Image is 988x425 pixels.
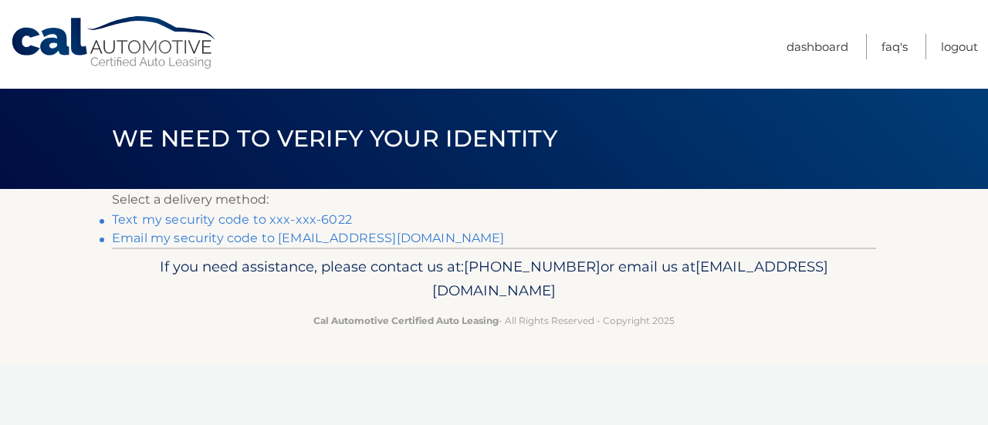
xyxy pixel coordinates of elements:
[787,34,848,59] a: Dashboard
[122,312,866,329] p: - All Rights Reserved - Copyright 2025
[881,34,908,59] a: FAQ's
[122,255,866,304] p: If you need assistance, please contact us at: or email us at
[313,315,499,326] strong: Cal Automotive Certified Auto Leasing
[941,34,978,59] a: Logout
[10,15,218,70] a: Cal Automotive
[112,212,352,227] a: Text my security code to xxx-xxx-6022
[464,258,601,275] span: [PHONE_NUMBER]
[112,124,557,153] span: We need to verify your identity
[112,189,876,211] p: Select a delivery method:
[112,231,505,245] a: Email my security code to [EMAIL_ADDRESS][DOMAIN_NAME]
